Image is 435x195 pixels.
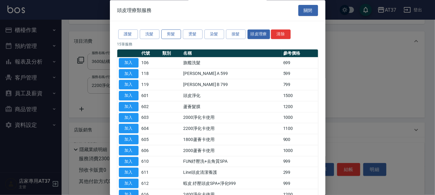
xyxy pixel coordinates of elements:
td: 1500 [282,90,318,101]
td: 603 [140,112,161,123]
td: 606 [140,145,161,156]
p: 15 筆服務 [117,41,318,47]
button: 護髮 [118,30,138,39]
td: 602 [140,101,161,112]
button: 加入 [119,179,139,189]
td: 599 [282,68,318,80]
button: 加入 [119,124,139,134]
td: 604 [140,123,161,134]
button: 燙髮 [183,30,203,39]
td: 999 [282,178,318,189]
td: 2000蘆薈卡使用 [182,145,281,156]
td: 1000 [282,145,318,156]
td: Line頭皮清潔養護 [182,167,281,178]
th: 參考價格 [282,49,318,57]
button: 加入 [119,91,139,101]
button: 加入 [119,135,139,145]
th: 類別 [161,49,182,57]
td: 118 [140,68,161,80]
td: 119 [140,79,161,90]
td: FUN紓壓洗+去角質SPA [182,156,281,167]
button: 加入 [119,168,139,177]
td: 610 [140,156,161,167]
td: 601 [140,90,161,101]
td: 1100 [282,123,318,134]
td: 299 [282,167,318,178]
td: 2200淨化卡使用 [182,123,281,134]
td: 106 [140,57,161,68]
td: 999 [282,156,318,167]
th: 名稱 [182,49,281,57]
td: 900 [282,134,318,145]
button: 接髮 [226,30,246,39]
td: 799 [282,79,318,90]
td: 1200 [282,101,318,112]
button: 染髮 [204,30,224,39]
td: 1000 [282,112,318,123]
button: 加入 [119,157,139,166]
td: 699 [282,57,318,68]
td: [PERSON_NAME] B 799 [182,79,281,90]
button: 加入 [119,69,139,79]
td: 蝦皮 紓壓頭皮SPA+淨化999 [182,178,281,189]
td: 旗艦洗髮 [182,57,281,68]
button: 加入 [119,102,139,111]
td: [PERSON_NAME] A 599 [182,68,281,80]
button: 加入 [119,58,139,68]
button: 加入 [119,113,139,123]
button: 頭皮理療 [248,30,270,39]
button: 關閉 [298,5,318,16]
td: 612 [140,178,161,189]
button: 剪髮 [161,30,181,39]
button: 清除 [271,30,291,39]
button: 加入 [119,80,139,90]
span: 頭皮理療類服務 [117,7,152,14]
td: 605 [140,134,161,145]
td: 2000淨化卡使用 [182,112,281,123]
td: 611 [140,167,161,178]
td: 1800蘆薈卡使用 [182,134,281,145]
td: 頭皮淨化 [182,90,281,101]
button: 加入 [119,146,139,155]
button: 洗髮 [140,30,159,39]
td: 蘆薈髮膜 [182,101,281,112]
th: 代號 [140,49,161,57]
